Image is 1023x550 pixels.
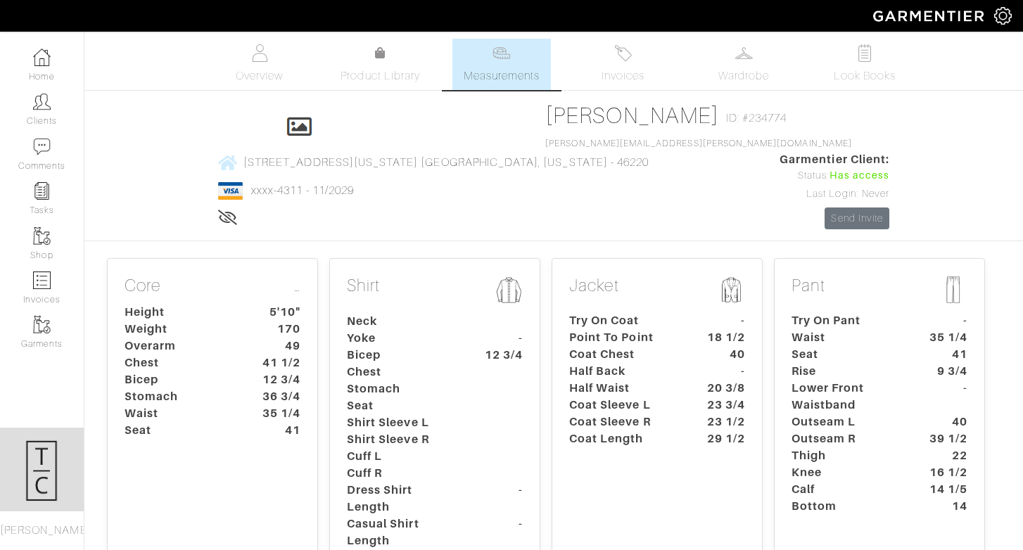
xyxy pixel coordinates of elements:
[913,481,978,498] dt: 14 1/5
[913,430,978,447] dt: 39 1/2
[114,338,246,354] dt: Overarm
[336,482,468,516] dt: Dress Shirt Length
[114,354,246,371] dt: Chest
[994,7,1012,25] img: gear-icon-white-bd11855cb880d31180b6d7d6211b90ccbf57a29d726f0c71d8c61bd08dd39cc2.png
[690,312,756,329] dt: -
[33,316,51,333] img: garments-icon-b7da505a4dc4fd61783c78ac3ca0ef83fa9d6f193b1c9dc38574b1d14d53ca28.png
[331,45,430,84] a: Product Library
[468,516,533,549] dt: -
[294,276,300,296] a: …
[33,138,51,155] img: comment-icon-a0a6a9ef722e966f86d9cbdc48e553b5cf19dbc54f86b18d962a5391bc8f6eb6.png
[913,414,978,430] dt: 40
[336,397,468,414] dt: Seat
[347,276,523,307] p: Shirt
[913,329,978,346] dt: 35 1/4
[866,4,994,28] img: garmentier-logo-header-white-b43fb05a5012e4ada735d5af1a66efaba907eab6374d6393d1fbf88cb4ef424d.png
[815,39,914,90] a: Look Books
[545,103,719,128] a: [PERSON_NAME]
[690,380,756,397] dt: 20 3/8
[913,498,978,515] dt: 14
[913,363,978,380] dt: 9 3/4
[781,414,913,430] dt: Outseam L
[336,516,468,549] dt: Casual Shirt Length
[246,371,311,388] dt: 12 3/4
[856,44,874,62] img: todo-9ac3debb85659649dc8f770b8b6100bb5dab4b48dedcbae339e5042a72dfd3cc.svg
[33,93,51,110] img: clients-icon-6bae9207a08558b7cb47a8932f037763ab4055f8c8b6bfacd5dc20c3e0201464.png
[569,276,745,307] p: Jacket
[493,44,510,62] img: measurements-466bbee1fd09ba9460f595b01e5d73f9e2bff037440d3c8f018324cb6cdf7a4a.svg
[114,388,246,405] dt: Stomach
[336,330,468,347] dt: Yoke
[913,447,978,464] dt: 22
[913,380,978,414] dt: -
[210,39,309,90] a: Overview
[468,330,533,347] dt: -
[250,44,268,62] img: basicinfo-40fd8af6dae0f16599ec9e87c0ef1c0a1fdea2edbe929e3d69a839185d80c458.svg
[690,414,756,430] dt: 23 1/2
[913,464,978,481] dt: 16 1/2
[336,380,468,397] dt: Stomach
[939,276,967,304] img: msmt-pant-icon-b5f0be45518e7579186d657110a8042fb0a286fe15c7a31f2bf2767143a10412.png
[834,68,896,84] span: Look Books
[781,498,913,515] dt: Bottom
[251,184,354,197] a: xxxx-4311 - 11/2029
[780,186,889,202] div: Last Login: Never
[33,227,51,245] img: garments-icon-b7da505a4dc4fd61783c78ac3ca0ef83fa9d6f193b1c9dc38574b1d14d53ca28.png
[114,321,246,338] dt: Weight
[336,448,468,465] dt: Cuff L
[718,68,769,84] span: Wardrobe
[559,312,690,329] dt: Try On Coat
[825,207,889,229] a: Send Invite
[559,380,690,397] dt: Half Waist
[717,276,745,304] img: msmt-jacket-icon-80010867aa4725b62b9a09ffa5103b2b3040b5cb37876859cbf8e78a4e2258a7.png
[33,49,51,66] img: dashboard-icon-dbcd8f5a0b271acd01030246c82b418ddd0df26cd7fceb0bd07c9910d44c42f6.png
[246,388,311,405] dt: 36 3/4
[690,363,756,380] dt: -
[452,39,552,90] a: Measurements
[781,380,913,414] dt: Lower Front Waistband
[559,363,690,380] dt: Half Back
[468,347,533,364] dt: 12 3/4
[464,68,540,84] span: Measurements
[218,182,243,200] img: visa-934b35602734be37eb7d5d7e5dbcd2044c359bf20a24dc3361ca3fa54326a8a7.png
[336,364,468,380] dt: Chest
[495,276,523,305] img: msmt-shirt-icon-3af304f0b202ec9cb0a26b9503a50981a6fda5c95ab5ec1cadae0dbe11e5085a.png
[336,313,468,330] dt: Neck
[336,414,468,431] dt: Shirt Sleeve L
[243,156,649,169] span: [STREET_ADDRESS][US_STATE] [GEOGRAPHIC_DATA], [US_STATE] - 46220
[114,304,246,321] dt: Height
[602,68,644,84] span: Invoices
[781,312,913,329] dt: Try On Pant
[114,371,246,388] dt: Bicep
[246,338,311,354] dt: 49
[545,139,852,148] a: [PERSON_NAME][EMAIL_ADDRESS][PERSON_NAME][DOMAIN_NAME]
[690,397,756,414] dt: 23 3/4
[236,68,283,84] span: Overview
[781,481,913,498] dt: Calf
[246,405,311,422] dt: 35 1/4
[125,276,300,299] p: Core
[246,321,311,338] dt: 170
[33,182,51,200] img: reminder-icon-8004d30b9f0a5d33ae49ab947aed9ed385cf756f9e5892f1edd6e32f2345188e.png
[468,482,533,516] dt: -
[559,329,690,346] dt: Point To Point
[559,397,690,414] dt: Coat Sleeve L
[781,346,913,363] dt: Seat
[694,39,793,90] a: Wardrobe
[726,110,787,127] span: ID: #234774
[341,68,420,84] span: Product Library
[336,347,468,364] dt: Bicep
[114,405,246,422] dt: Waist
[336,465,468,482] dt: Cuff R
[690,346,756,363] dt: 40
[780,151,889,168] span: Garmentier Client:
[690,430,756,447] dt: 29 1/2
[781,464,913,481] dt: Knee
[559,430,690,447] dt: Coat Length
[573,39,672,90] a: Invoices
[218,153,649,171] a: [STREET_ADDRESS][US_STATE] [GEOGRAPHIC_DATA], [US_STATE] - 46220
[781,329,913,346] dt: Waist
[690,329,756,346] dt: 18 1/2
[559,414,690,430] dt: Coat Sleeve R
[913,312,978,329] dt: -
